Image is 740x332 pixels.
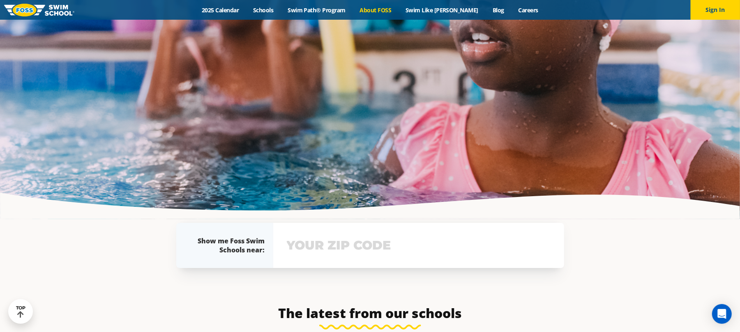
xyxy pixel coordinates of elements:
div: Show me Foss Swim Schools near: [193,236,265,254]
a: Schools [246,6,281,14]
div: TOP [16,305,25,318]
a: Blog [485,6,511,14]
a: Careers [511,6,545,14]
a: About FOSS [353,6,399,14]
div: Open Intercom Messenger [712,304,732,324]
a: 2025 Calendar [195,6,246,14]
img: FOSS Swim School Logo [4,4,74,16]
input: YOUR ZIP CODE [285,234,553,257]
a: Swim Path® Program [281,6,353,14]
a: Swim Like [PERSON_NAME] [399,6,486,14]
